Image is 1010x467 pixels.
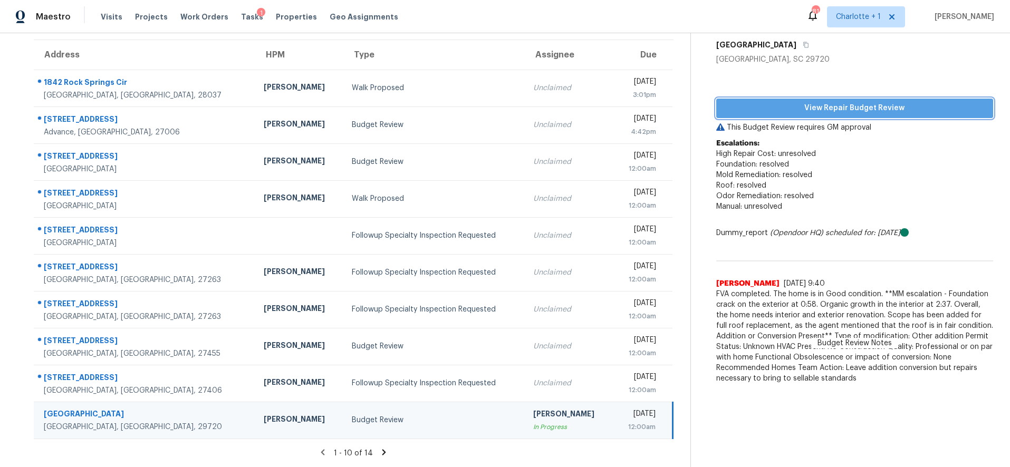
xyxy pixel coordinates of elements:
div: 1842 Rock Springs Cir [44,77,247,90]
div: [PERSON_NAME] [264,340,335,353]
th: HPM [255,40,343,70]
div: [GEOGRAPHIC_DATA], [GEOGRAPHIC_DATA], 27455 [44,348,247,359]
div: [STREET_ADDRESS] [44,114,247,127]
div: Budget Review [352,157,516,167]
div: 12:00am [621,237,656,248]
div: [PERSON_NAME] [533,408,604,422]
span: Foundation: resolved [716,161,789,168]
div: [DATE] [621,224,656,237]
div: [DATE] [621,187,656,200]
div: [GEOGRAPHIC_DATA], [GEOGRAPHIC_DATA], 28037 [44,90,247,101]
div: [PERSON_NAME] [264,192,335,206]
div: [STREET_ADDRESS] [44,372,247,385]
th: Assignee [525,40,613,70]
div: Unclaimed [533,230,604,241]
div: 12:00am [621,422,656,432]
p: This Budget Review requires GM approval [716,122,994,133]
div: Unclaimed [533,267,604,278]
div: [GEOGRAPHIC_DATA] [44,238,247,248]
span: [PERSON_NAME] [930,12,994,22]
div: [GEOGRAPHIC_DATA], SC 29720 [716,54,994,65]
div: [GEOGRAPHIC_DATA] [44,164,247,174]
span: 1 - 10 of 14 [334,450,373,457]
span: Maestro [36,12,71,22]
div: [DATE] [621,372,656,385]
div: Walk Proposed [352,83,516,93]
th: Type [343,40,525,70]
div: [DATE] [621,150,656,163]
th: Due [613,40,672,70]
div: 12:00am [621,385,656,395]
div: Followup Specialty Inspection Requested [352,267,516,278]
div: Unclaimed [533,157,604,167]
div: [STREET_ADDRESS] [44,225,247,238]
div: [PERSON_NAME] [264,266,335,279]
span: High Repair Cost: unresolved [716,150,816,158]
div: Budget Review [352,341,516,352]
span: Properties [276,12,317,22]
span: Tasks [241,13,263,21]
div: 12:00am [621,348,656,358]
div: [PERSON_NAME] [264,377,335,390]
span: View Repair Budget Review [725,102,985,115]
div: [GEOGRAPHIC_DATA] [44,201,247,211]
div: [DATE] [621,113,656,127]
div: [PERSON_NAME] [264,155,335,169]
div: 3:01pm [621,90,656,100]
div: Advance, [GEOGRAPHIC_DATA], 27006 [44,127,247,138]
div: [DATE] [621,76,656,90]
span: [DATE] 9:40 [784,280,825,287]
span: Mold Remediation: resolved [716,171,812,179]
div: 81 [812,6,819,17]
div: 1 [257,8,265,18]
div: [PERSON_NAME] [264,414,335,427]
span: Projects [135,12,168,22]
div: Unclaimed [533,304,604,315]
div: Walk Proposed [352,193,516,204]
div: Budget Review [352,415,516,425]
div: 4:42pm [621,127,656,137]
div: [STREET_ADDRESS] [44,298,247,312]
i: (Opendoor HQ) [770,229,823,237]
div: [STREET_ADDRESS] [44,188,247,201]
div: [DATE] [621,335,656,348]
span: Work Orders [180,12,228,22]
div: [DATE] [621,408,656,422]
span: [PERSON_NAME] [716,278,780,289]
div: Followup Specialty Inspection Requested [352,304,516,315]
div: [DATE] [621,298,656,311]
div: 12:00am [621,311,656,322]
div: [GEOGRAPHIC_DATA] [44,408,247,422]
div: [PERSON_NAME] [264,303,335,316]
div: Unclaimed [533,378,604,388]
span: Geo Assignments [330,12,398,22]
span: Odor Remediation: resolved [716,192,814,200]
button: Copy Address [796,35,811,54]
div: [STREET_ADDRESS] [44,335,247,348]
div: Unclaimed [533,83,604,93]
button: View Repair Budget Review [716,99,994,118]
div: [STREET_ADDRESS] [44,151,247,164]
span: Budget Review Notes [811,338,898,348]
div: 12:00am [621,200,656,211]
span: Charlotte + 1 [836,12,881,22]
div: Unclaimed [533,193,604,204]
div: [GEOGRAPHIC_DATA], [GEOGRAPHIC_DATA], 27406 [44,385,247,396]
span: Visits [101,12,122,22]
h5: [GEOGRAPHIC_DATA] [716,40,796,50]
span: FVA completed. The home is in Good condition. **MM escalation - Foundation crack on the exterior ... [716,289,994,384]
div: [GEOGRAPHIC_DATA], [GEOGRAPHIC_DATA], 27263 [44,275,247,285]
div: 12:00am [621,163,656,174]
div: [GEOGRAPHIC_DATA], [GEOGRAPHIC_DATA], 27263 [44,312,247,322]
th: Address [34,40,255,70]
div: Unclaimed [533,341,604,352]
div: [STREET_ADDRESS] [44,261,247,275]
div: [PERSON_NAME] [264,82,335,95]
div: Budget Review [352,120,516,130]
div: Unclaimed [533,120,604,130]
div: [DATE] [621,261,656,274]
div: In Progress [533,422,604,432]
div: [PERSON_NAME] [264,119,335,132]
b: Escalations: [716,140,759,147]
div: Followup Specialty Inspection Requested [352,378,516,388]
